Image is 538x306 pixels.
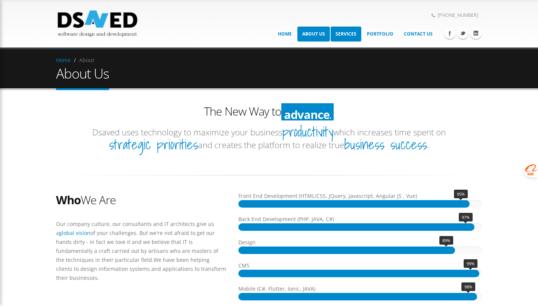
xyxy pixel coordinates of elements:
span: 97% [459,213,473,221]
a: About Us [297,27,330,42]
span: 99% [464,259,477,268]
a: Twitter [457,28,469,39]
li: About [72,56,94,65]
span: 89% [439,236,453,245]
span: 98% [461,282,475,291]
span: 95% [454,190,468,198]
span: business success [344,138,427,151]
span: Back End Development (PHP, JAVA, C#) [238,215,334,223]
h1: About Us [56,65,109,90]
span: strategic priorities [109,138,198,151]
span: [PHONE_NUMBER] [428,10,482,20]
strong: Who [56,192,81,208]
span: CMS [238,262,250,269]
a: Contact Us [399,27,437,42]
a: global vision [59,229,90,236]
a: Facebook [444,28,455,39]
a: Home [56,56,71,64]
span: Mobile (C#, Flutter, Ionic, JAVA) [238,285,315,292]
span: Design [238,239,256,246]
a: Services [331,27,361,42]
span: Front End Development (HTML/CSS, JQuery, Javascript, Angular JS , Vue) [238,192,417,199]
img: Dsaved [56,8,139,39]
span: advance. [284,107,333,122]
p: Dsaved uses technology to maximize your business which increases time spent on and creates the pl... [56,126,482,151]
h2: The New Way to [56,103,482,120]
a: Linkedin [470,28,482,39]
a: Portfolio [362,27,398,42]
span: productivity [282,125,333,138]
p: Our company culture, our consultants and IT architects give us a of your challenges. But we're no... [56,220,227,282]
h2: We Are [56,192,227,208]
a: Home [273,27,297,42]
